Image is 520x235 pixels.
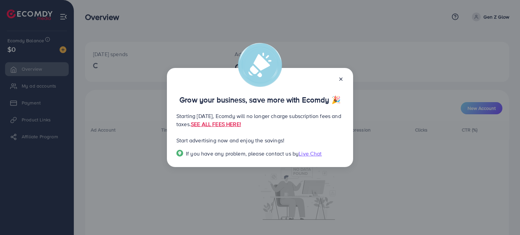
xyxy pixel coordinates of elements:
p: Grow your business, save more with Ecomdy 🎉 [176,96,344,104]
p: Starting [DATE], Ecomdy will no longer charge subscription fees and taxes. [176,112,344,128]
img: alert [238,43,282,87]
span: If you have any problem, please contact us by [186,150,299,157]
span: Live Chat [299,150,322,157]
a: SEE ALL FEES HERE! [191,120,241,128]
p: Start advertising now and enjoy the savings! [176,136,344,144]
img: Popup guide [176,150,183,157]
